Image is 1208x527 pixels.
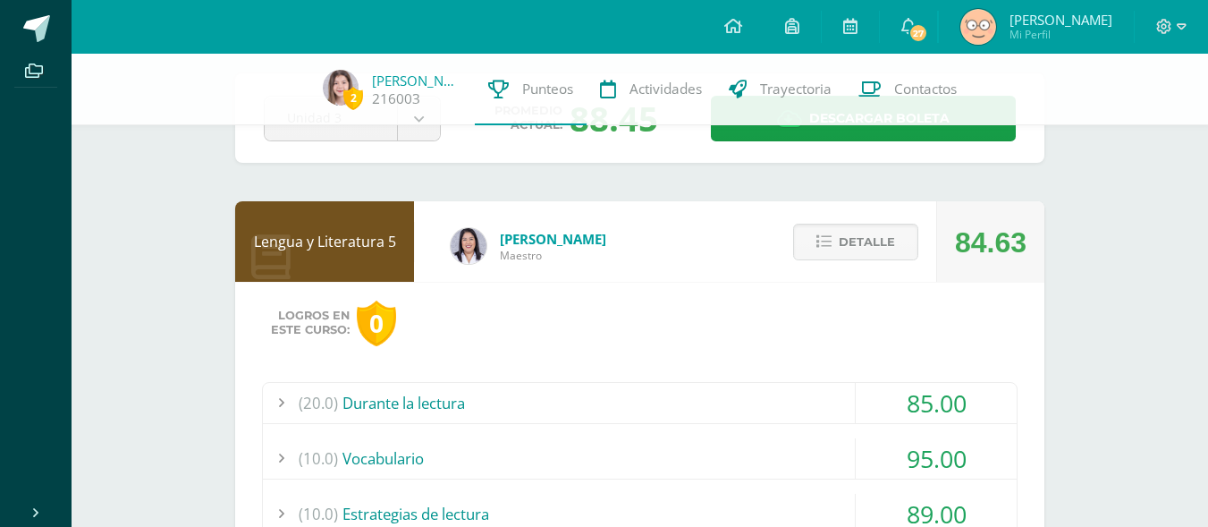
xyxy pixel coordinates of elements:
[500,230,606,248] span: [PERSON_NAME]
[500,248,606,263] span: Maestro
[1009,11,1112,29] span: [PERSON_NAME]
[475,54,587,125] a: Punteos
[263,438,1017,479] div: Vocabulario
[955,202,1026,283] div: 84.63
[793,224,918,260] button: Detalle
[587,54,715,125] a: Actividades
[856,438,1017,479] div: 95.00
[1009,27,1112,42] span: Mi Perfil
[908,23,928,43] span: 27
[760,80,832,98] span: Trayectoria
[299,383,338,423] span: (20.0)
[323,70,359,106] img: 81b7d2820b3e89e21eaa93ef71b3b46e.png
[856,383,1017,423] div: 85.00
[522,80,573,98] span: Punteos
[271,309,350,337] span: Logros en este curso:
[451,228,486,264] img: fd1196377973db38ffd7ffd912a4bf7e.png
[372,72,461,89] a: [PERSON_NAME]
[299,438,338,479] span: (10.0)
[372,89,420,108] a: 216003
[845,54,970,125] a: Contactos
[894,80,957,98] span: Contactos
[343,87,363,109] span: 2
[263,383,1017,423] div: Durante la lectura
[839,225,895,259] span: Detalle
[715,54,845,125] a: Trayectoria
[629,80,702,98] span: Actividades
[960,9,996,45] img: 741dd2b55a82bf5e1c44b87cfdd4e683.png
[357,301,396,346] div: 0
[235,201,414,282] div: Lengua y Literatura 5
